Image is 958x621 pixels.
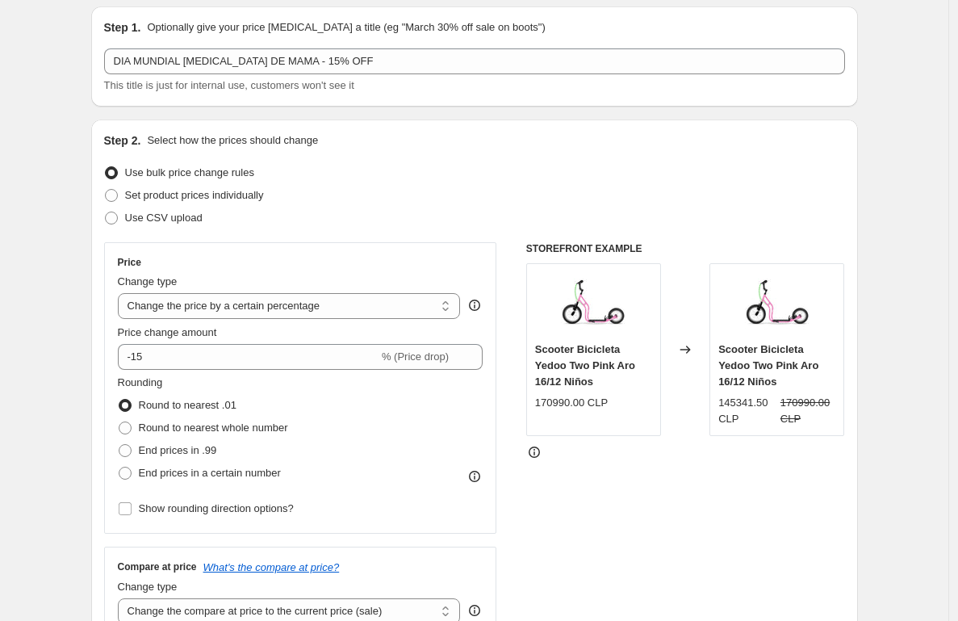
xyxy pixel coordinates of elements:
[139,422,288,434] span: Round to nearest whole number
[745,272,809,337] img: scooter-bicicleta-yedoo-two-pink-aro-1612-ninos-306416_80x.jpg
[139,444,217,456] span: End prices in .99
[147,132,318,149] p: Select how the prices should change
[535,395,608,411] div: 170990.00 CLP
[118,376,163,388] span: Rounding
[104,19,141,36] h2: Step 1.
[104,132,141,149] h2: Step 2.
[147,19,545,36] p: Optionally give your price [MEDICAL_DATA] a title (eg "March 30% off sale on boots")
[203,561,340,573] button: What's the compare at price?
[718,395,774,427] div: 145341.50 CLP
[125,189,264,201] span: Set product prices individually
[139,467,281,479] span: End prices in a certain number
[139,502,294,514] span: Show rounding direction options?
[118,581,178,593] span: Change type
[118,326,217,338] span: Price change amount
[466,602,483,619] div: help
[104,48,845,74] input: 30% off holiday sale
[526,242,845,255] h6: STOREFRONT EXAMPLE
[118,344,379,370] input: -15
[382,350,449,363] span: % (Price drop)
[561,272,625,337] img: scooter-bicicleta-yedoo-two-pink-aro-1612-ninos-306416_80x.jpg
[535,343,635,388] span: Scooter Bicicleta Yedoo Two Pink Aro 16/12 Niños
[118,275,178,287] span: Change type
[118,256,141,269] h3: Price
[780,395,836,427] strike: 170990.00 CLP
[118,560,197,573] h3: Compare at price
[718,343,818,388] span: Scooter Bicicleta Yedoo Two Pink Aro 16/12 Niños
[104,79,354,91] span: This title is just for internal use, customers won't see it
[139,399,236,411] span: Round to nearest .01
[466,297,483,313] div: help
[125,212,203,224] span: Use CSV upload
[125,166,254,178] span: Use bulk price change rules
